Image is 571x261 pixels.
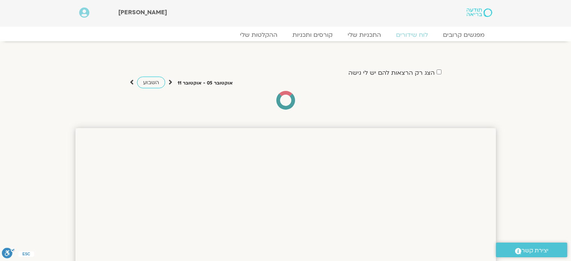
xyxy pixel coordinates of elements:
[435,31,492,39] a: מפגשים קרובים
[521,246,548,256] span: יצירת קשר
[389,31,435,39] a: לוח שידורים
[348,69,435,76] label: הצג רק הרצאות להם יש לי גישה
[143,79,159,86] span: השבוע
[340,31,389,39] a: התכניות שלי
[178,79,233,87] p: אוקטובר 05 - אוקטובר 11
[232,31,285,39] a: ההקלטות שלי
[79,31,492,39] nav: Menu
[137,77,165,88] a: השבוע
[118,8,167,17] span: [PERSON_NAME]
[496,243,567,257] a: יצירת קשר
[285,31,340,39] a: קורסים ותכניות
